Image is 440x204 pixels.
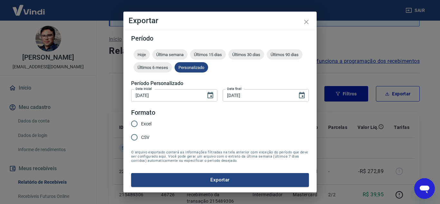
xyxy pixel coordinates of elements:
[267,49,302,60] div: Últimos 90 dias
[152,49,187,60] div: Última semana
[295,89,308,102] button: Choose date, selected date is 25 de ago de 2025
[131,173,309,187] button: Exportar
[131,150,309,163] span: O arquivo exportado conterá as informações filtradas na tela anterior com exceção do período que ...
[204,89,217,102] button: Choose date, selected date is 21 de ago de 2025
[414,178,435,199] iframe: Botão para abrir a janela de mensagens
[228,49,264,60] div: Últimos 30 dias
[136,86,152,91] label: Data inicial
[228,52,264,57] span: Últimos 30 dias
[175,62,208,73] div: Personalizado
[141,134,149,141] span: CSV
[131,35,309,42] h5: Período
[152,52,187,57] span: Última semana
[131,80,309,87] h5: Período Personalizado
[223,89,293,101] input: DD/MM/YYYY
[134,62,172,73] div: Últimos 6 meses
[134,52,150,57] span: Hoje
[190,49,226,60] div: Últimos 15 dias
[141,121,151,127] span: Excel
[267,52,302,57] span: Últimos 90 dias
[129,17,311,24] h4: Exportar
[131,89,201,101] input: DD/MM/YYYY
[131,108,155,117] legend: Formato
[299,14,314,30] button: close
[175,65,208,70] span: Personalizado
[134,49,150,60] div: Hoje
[227,86,242,91] label: Data final
[134,65,172,70] span: Últimos 6 meses
[190,52,226,57] span: Últimos 15 dias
